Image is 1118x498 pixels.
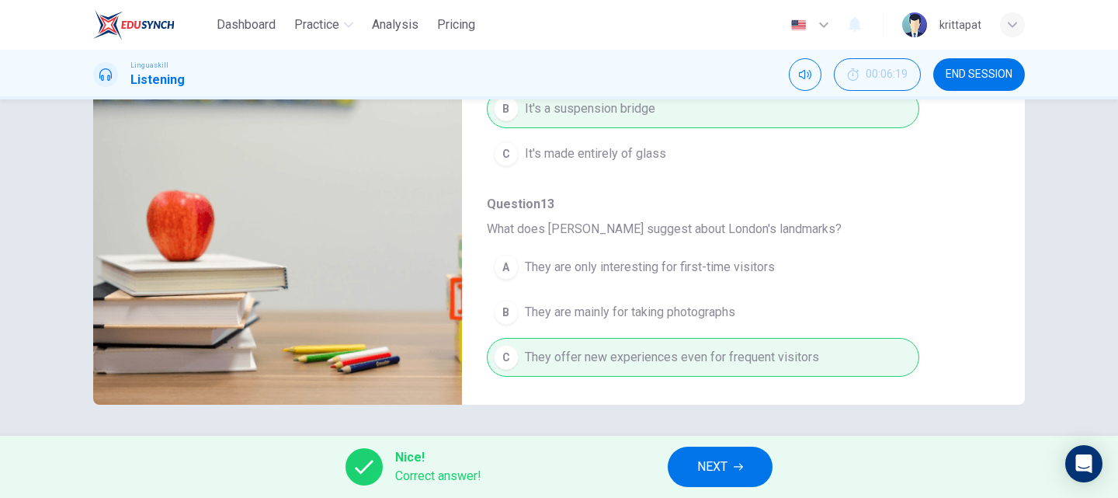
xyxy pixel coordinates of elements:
span: NEXT [697,456,727,478]
button: Pricing [431,11,481,39]
span: Practice [294,16,339,34]
img: EduSynch logo [93,9,175,40]
div: Mute [789,58,821,91]
span: 00:06:19 [866,68,908,81]
div: Hide [834,58,921,91]
button: Analysis [366,11,425,39]
span: What does [PERSON_NAME] suggest about London's landmarks? [487,220,975,239]
button: Practice [288,11,359,39]
span: Question 13 [487,195,975,214]
button: END SESSION [933,58,1025,91]
button: NEXT [668,447,773,487]
h1: Listening [130,71,185,89]
a: EduSynch logo [93,9,210,40]
span: Linguaskill [130,60,168,71]
span: Dashboard [217,16,276,34]
button: Dashboard [210,11,282,39]
img: en [789,19,808,31]
span: Pricing [437,16,475,34]
div: Open Intercom Messenger [1065,445,1102,482]
button: 00:06:19 [834,58,921,91]
img: Listen to Sarah, a tour guide, talking about famous landmarks in London. [93,43,462,405]
span: Nice! [395,448,481,467]
img: Profile picture [902,12,927,37]
span: Analysis [372,16,418,34]
span: Correct answer! [395,467,481,486]
div: krittapat [939,16,981,34]
span: END SESSION [946,68,1012,81]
